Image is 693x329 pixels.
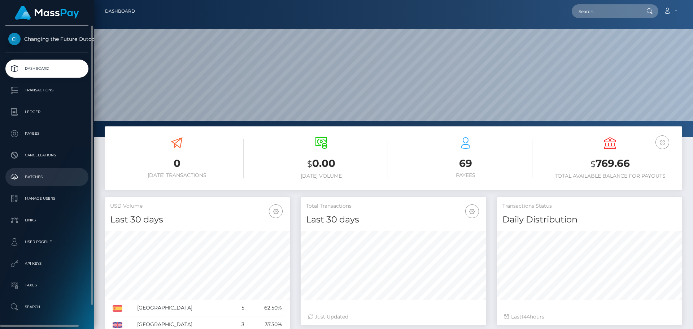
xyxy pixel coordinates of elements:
img: MassPay Logo [15,6,79,20]
p: Dashboard [8,63,86,74]
h6: [DATE] Volume [254,173,388,179]
p: Payees [8,128,86,139]
p: Search [8,302,86,312]
a: API Keys [5,255,88,273]
a: Payees [5,125,88,143]
small: $ [307,159,312,169]
h3: 0.00 [254,156,388,171]
p: Manage Users [8,193,86,204]
p: Links [8,215,86,226]
p: API Keys [8,258,86,269]
img: Changing the Future Outcome Inc [8,33,21,45]
a: Transactions [5,81,88,99]
a: Links [5,211,88,229]
p: Transactions [8,85,86,96]
input: Search... [572,4,640,18]
h4: Last 30 days [306,213,480,226]
a: Dashboard [105,4,135,19]
h3: 769.66 [543,156,677,171]
div: Just Updated [308,313,479,321]
small: $ [590,159,596,169]
p: User Profile [8,237,86,247]
p: Ledger [8,107,86,117]
h5: Total Transactions [306,203,480,210]
h3: 0 [110,156,244,170]
a: User Profile [5,233,88,251]
span: Changing the Future Outcome Inc [5,36,88,42]
h6: [DATE] Transactions [110,172,244,178]
p: Taxes [8,280,86,291]
p: Cancellations [8,150,86,161]
img: GB.png [113,322,122,328]
h4: Last 30 days [110,213,284,226]
a: Batches [5,168,88,186]
h5: Transactions Status [502,203,677,210]
h6: Total Available Balance for Payouts [543,173,677,179]
td: 5 [234,300,247,316]
a: Taxes [5,276,88,294]
a: Manage Users [5,190,88,208]
h5: USD Volume [110,203,284,210]
h4: Daily Distribution [502,213,677,226]
span: 144 [522,313,530,320]
a: Cancellations [5,146,88,164]
div: Last hours [504,313,675,321]
h6: Payees [399,172,532,178]
img: ES.png [113,305,122,312]
p: Batches [8,172,86,182]
h3: 69 [399,156,532,170]
a: Search [5,298,88,316]
td: 62.50% [247,300,284,316]
td: [GEOGRAPHIC_DATA] [135,300,234,316]
a: Ledger [5,103,88,121]
a: Dashboard [5,60,88,78]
